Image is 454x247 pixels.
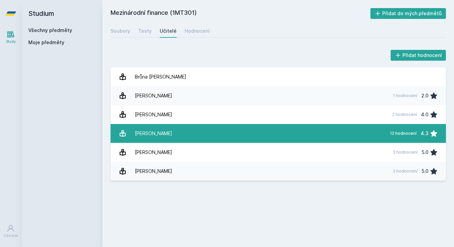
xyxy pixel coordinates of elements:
div: 4.0 [421,108,428,121]
div: 3 hodnocení [393,168,418,174]
a: [PERSON_NAME] 1 hodnocení 2.0 [111,86,446,105]
div: [PERSON_NAME] [135,146,172,159]
div: 3 hodnocení [393,150,418,155]
a: [PERSON_NAME] 3 hodnocení 5.0 [111,143,446,162]
div: Hodnocení [185,28,210,34]
div: 12 hodnocení [390,131,417,136]
span: Moje předměty [28,39,64,46]
div: 2.0 [421,89,428,102]
div: 5.0 [422,164,428,178]
div: [PERSON_NAME] [135,164,172,178]
div: Brůna [PERSON_NAME] [135,70,186,84]
div: 1 hodnocení [393,93,417,98]
button: Přidat do mých předmětů [370,8,446,19]
div: [PERSON_NAME] [135,108,172,121]
a: Všechny předměty [28,27,72,33]
div: Soubory [111,28,130,34]
div: Study [6,39,16,44]
div: [PERSON_NAME] [135,127,172,140]
div: Uživatel [4,233,18,238]
a: Uživatel [1,221,20,242]
h2: Mezinárodní finance (1MT301) [111,8,370,19]
button: Přidat hodnocení [391,50,446,61]
a: [PERSON_NAME] 3 hodnocení 5.0 [111,162,446,181]
a: Hodnocení [185,24,210,38]
div: 5.0 [422,146,428,159]
div: Učitelé [160,28,177,34]
div: Testy [138,28,152,34]
a: Soubory [111,24,130,38]
a: Brůna [PERSON_NAME] [111,67,446,86]
div: 4.3 [421,127,428,140]
div: 2 hodnocení [392,112,417,117]
a: [PERSON_NAME] 12 hodnocení 4.3 [111,124,446,143]
a: Study [1,27,20,48]
div: [PERSON_NAME] [135,89,172,102]
a: Učitelé [160,24,177,38]
a: [PERSON_NAME] 2 hodnocení 4.0 [111,105,446,124]
a: Testy [138,24,152,38]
